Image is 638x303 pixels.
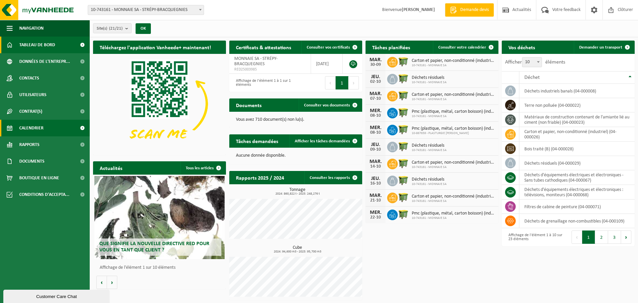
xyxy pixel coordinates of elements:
button: 2 [595,230,608,244]
a: Consulter vos documents [299,98,362,112]
td: déchets d'équipements électriques et électroniques : télévisions, moniteurs (04-000068) [519,185,635,200]
span: Données de l'entrepr... [19,53,70,70]
div: MER. [369,108,382,113]
div: 08-10 [369,130,382,135]
span: 10-743161 - MONNAIE SA [412,165,495,169]
span: 10-743161 - MONNAIE SA [412,114,495,118]
td: déchets résiduels (04-000029) [519,156,635,170]
h2: Documents [229,98,268,111]
button: Next [621,230,631,244]
p: Affichage de l'élément 1 sur 10 éléments [100,265,223,270]
span: Demande devis [459,7,490,13]
h3: Tonnage [233,188,362,196]
button: Volgende [107,276,117,289]
h2: Rapports 2025 / 2024 [229,171,291,184]
h2: Certificats & attestations [229,41,298,54]
h2: Téléchargez l'application Vanheede+ maintenant! [93,41,218,54]
span: Carton et papier, non-conditionné (industriel) [412,58,495,64]
strong: [PERSON_NAME] [402,7,435,12]
span: 10-743161 - MONNAIE SA [412,148,447,152]
button: 1 [582,230,595,244]
div: 21-10 [369,198,382,203]
h2: Actualités [93,161,129,174]
span: Pmc (plastique, métal, carton boisson) (industriel) [412,109,495,114]
span: 2024: 94,600 m3 - 2025: 95,700 m3 [233,250,362,253]
span: Tableau de bord [19,37,55,53]
button: 3 [608,230,621,244]
td: déchets industriels banals (04-000008) [519,84,635,98]
span: 10-743161 - MONNAIE SA [412,182,447,186]
h2: Vos déchets [502,41,542,54]
span: Documents [19,153,45,170]
span: Calendrier [19,120,44,136]
span: 10 [522,57,542,67]
img: WB-1100-HPE-GN-50 [398,73,409,84]
span: Déchets résiduels [412,143,447,148]
h3: Cube [233,245,362,253]
span: 10-743161 - MONNAIE SA [412,199,495,203]
h2: Tâches demandées [229,134,285,147]
div: 14-10 [369,164,382,169]
img: WB-1100-HPE-GN-50 [398,209,409,220]
span: Utilisateurs [19,86,47,103]
div: 16-10 [369,181,382,186]
div: MAR. [369,159,382,164]
span: 10-743161 - MONNAIE SA [412,64,495,68]
span: Que signifie la nouvelle directive RED pour vous en tant que client ? [99,241,209,253]
div: 09-10 [369,147,382,152]
h2: Tâches planifiées [366,41,417,54]
p: Aucune donnée disponible. [236,153,356,158]
img: WB-1100-HPE-GN-50 [398,107,409,118]
span: MONNAIE SA - STRÉPY-BRACQUEGNIES [234,56,277,67]
div: MAR. [369,57,382,63]
div: Affichage de l'élément 1 à 1 sur 1 éléments [233,76,292,90]
div: MAR. [369,91,382,96]
a: Demander un transport [574,41,634,54]
span: Site(s) [97,24,123,34]
span: 10 [522,58,542,67]
div: 08-10 [369,113,382,118]
span: Pmc (plastique, métal, carton boisson) (industriel) [412,211,495,216]
img: WB-1100-HPE-GN-50 [398,192,409,203]
img: WB-1100-HPE-GN-50 [398,158,409,169]
a: Demande devis [445,3,494,17]
a: Afficher les tâches demandées [289,134,362,148]
div: 02-10 [369,79,382,84]
img: WB-1100-HPE-GN-50 [398,175,409,186]
span: Carton et papier, non-conditionné (industriel) [412,194,495,199]
span: Carton et papier, non-conditionné (industriel) [412,92,495,97]
td: filtres de cabine de peinture (04-000071) [519,200,635,214]
div: MER. [369,125,382,130]
span: Rapports [19,136,40,153]
span: Pmc (plastique, métal, carton boisson) (industriel) [412,126,495,131]
span: Navigation [19,20,44,37]
div: Affichage de l'élément 1 à 10 sur 23 éléments [505,230,565,244]
span: 10-743161 - MONNAIE SA [412,80,447,84]
span: Déchet [524,75,540,80]
button: Previous [572,230,582,244]
a: Consulter vos certificats [301,41,362,54]
span: Afficher les tâches demandées [295,139,350,143]
img: Download de VHEPlus App [93,54,226,154]
td: bois traité (B) (04-000028) [519,142,635,156]
count: (21/21) [109,26,123,31]
span: 2024: 860,822 t - 2025: 248,276 t [233,192,362,196]
button: Previous [325,76,336,89]
span: RED25003985 [234,67,306,72]
iframe: chat widget [3,288,111,303]
div: JEU. [369,142,382,147]
span: 10-743161 - MONNAIE SA [412,216,495,220]
a: Consulter les rapports [304,171,362,184]
span: Déchets résiduels [412,75,447,80]
div: 30-09 [369,63,382,67]
div: JEU. [369,176,382,181]
div: 07-10 [369,96,382,101]
span: 10-743161 - MONNAIE SA [412,97,495,101]
span: Consulter vos documents [304,103,350,107]
td: matériaux de construction contenant de l'amiante lié au ciment (non friable) (04-000023) [519,112,635,127]
div: MER. [369,210,382,215]
a: Tous les articles [180,161,225,175]
a: Consulter votre calendrier [433,41,498,54]
p: Vous avez 710 document(s) non lu(s). [236,117,356,122]
span: Conditions d'accepta... [19,186,69,203]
